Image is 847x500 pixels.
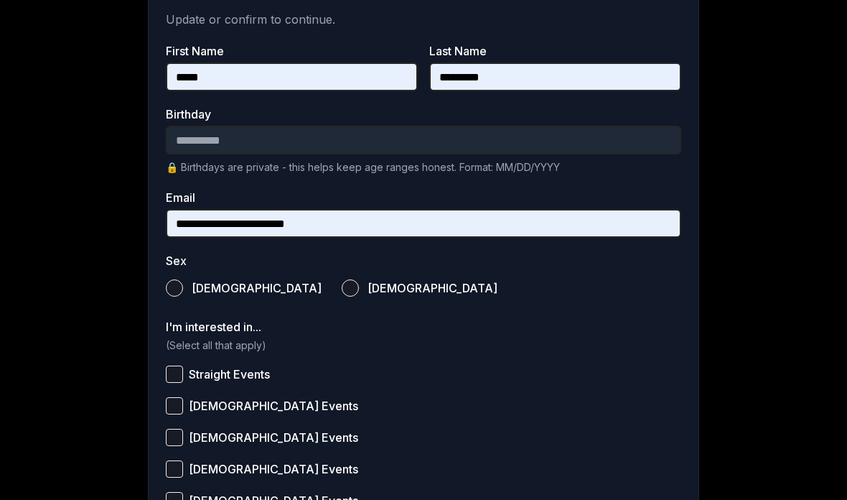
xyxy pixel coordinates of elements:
span: [DEMOGRAPHIC_DATA] Events [189,463,358,475]
button: [DEMOGRAPHIC_DATA] [166,279,183,297]
label: Email [166,192,681,203]
span: Straight Events [189,369,270,380]
p: (Select all that apply) [166,338,681,353]
label: Sex [166,255,681,267]
button: [DEMOGRAPHIC_DATA] Events [166,460,183,478]
label: I'm interested in... [166,321,681,333]
p: Update or confirm to continue. [166,11,681,28]
label: First Name [166,45,418,57]
button: [DEMOGRAPHIC_DATA] Events [166,429,183,446]
span: [DEMOGRAPHIC_DATA] Events [189,432,358,443]
span: [DEMOGRAPHIC_DATA] Events [189,400,358,412]
button: [DEMOGRAPHIC_DATA] [342,279,359,297]
span: [DEMOGRAPHIC_DATA] [192,282,322,294]
span: [DEMOGRAPHIC_DATA] [368,282,497,294]
label: Birthday [166,108,681,120]
p: 🔒 Birthdays are private - this helps keep age ranges honest. Format: MM/DD/YYYY [166,160,681,175]
button: [DEMOGRAPHIC_DATA] Events [166,397,183,415]
button: Straight Events [166,366,183,383]
label: Last Name [429,45,681,57]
